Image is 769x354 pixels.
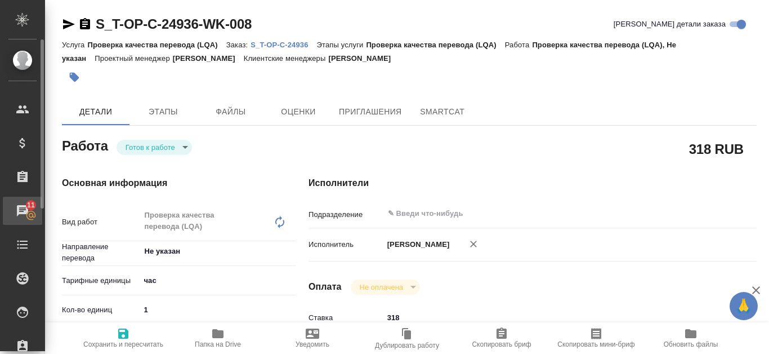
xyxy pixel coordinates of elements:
[472,340,531,348] span: Скопировать бриф
[505,41,533,49] p: Работа
[557,340,634,348] span: Скопировать мини-бриф
[271,105,325,119] span: Оценки
[195,340,241,348] span: Папка на Drive
[317,41,366,49] p: Этапы услуги
[309,239,383,250] p: Исполнитель
[339,105,402,119] span: Приглашения
[62,17,75,31] button: Скопировать ссылку для ЯМессенджера
[251,41,316,49] p: S_T-OP-C-24936
[62,241,140,264] p: Направление перевода
[454,322,549,354] button: Скопировать бриф
[356,282,406,292] button: Не оплачена
[62,304,140,316] p: Кол-во единиц
[375,342,439,349] span: Дублировать работу
[62,275,140,286] p: Тарифные единицы
[387,207,678,220] input: ✎ Введи что-нибудь
[3,197,42,225] a: 11
[734,294,753,318] span: 🙏
[69,105,123,119] span: Детали
[296,340,329,348] span: Уведомить
[117,140,192,155] div: Готов к работе
[62,216,140,228] p: Вид работ
[689,139,744,158] h2: 318 RUB
[309,312,383,324] p: Ставка
[87,41,226,49] p: Проверка качества перевода (LQA)
[549,322,643,354] button: Скопировать мини-бриф
[20,200,42,211] span: 11
[664,340,718,348] span: Обновить файлы
[171,322,265,354] button: Папка на Drive
[204,105,258,119] span: Файлы
[383,309,719,326] input: ✎ Введи что-нибудь
[251,39,316,49] a: S_T-OP-C-24936
[366,41,504,49] p: Проверка качества перевода (LQA)
[95,54,172,63] p: Проектный менеджер
[62,65,87,90] button: Добавить тэг
[78,17,92,31] button: Скопировать ссылку
[76,322,171,354] button: Сохранить и пересчитать
[122,143,178,152] button: Готов к работе
[713,213,716,215] button: Open
[309,176,757,190] h4: Исполнители
[136,105,190,119] span: Этапы
[140,271,296,290] div: час
[730,292,758,320] button: 🙏
[62,176,263,190] h4: Основная информация
[140,302,296,318] input: ✎ Введи что-нибудь
[461,232,486,256] button: Удалить исполнителя
[244,54,329,63] p: Клиентские менеджеры
[351,280,420,295] div: Готов к работе
[96,16,252,32] a: S_T-OP-C-24936-WK-008
[265,322,360,354] button: Уведомить
[383,239,450,250] p: [PERSON_NAME]
[173,54,244,63] p: [PERSON_NAME]
[415,105,470,119] span: SmartCat
[289,250,292,253] button: Open
[328,54,399,63] p: [PERSON_NAME]
[614,19,726,30] span: [PERSON_NAME] детали заказа
[643,322,738,354] button: Обновить файлы
[309,280,342,294] h4: Оплата
[226,41,251,49] p: Заказ:
[83,340,163,348] span: Сохранить и пересчитать
[62,41,87,49] p: Услуга
[309,209,383,220] p: Подразделение
[360,322,454,354] button: Дублировать работу
[62,135,108,155] h2: Работа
